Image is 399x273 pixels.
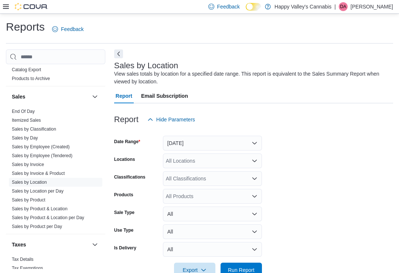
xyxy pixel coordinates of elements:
a: Sales by Product & Location [12,206,68,211]
label: Use Type [114,227,133,233]
input: Dark Mode [246,3,261,11]
label: Sale Type [114,210,134,215]
button: Open list of options [252,158,258,164]
p: | [334,2,336,11]
button: Hide Parameters [144,112,198,127]
a: Sales by Product per Day [12,224,62,229]
button: All [163,207,262,221]
span: Feedback [61,25,83,33]
h3: Sales [12,93,25,100]
h3: Taxes [12,241,26,248]
button: Open list of options [252,193,258,199]
label: Is Delivery [114,245,136,251]
h1: Reports [6,20,45,34]
img: Cova [15,3,48,10]
a: Sales by Classification [12,127,56,132]
a: Sales by Location per Day [12,189,64,194]
a: End Of Day [12,109,35,114]
div: Sales [6,107,105,234]
p: Happy Valley's Cannabis [274,2,331,11]
a: Sales by Day [12,135,38,141]
button: All [163,224,262,239]
span: Hide Parameters [156,116,195,123]
a: Tax Exemptions [12,266,43,271]
button: Next [114,49,123,58]
label: Classifications [114,174,146,180]
button: Sales [91,92,99,101]
span: DA [340,2,347,11]
h3: Report [114,115,139,124]
button: All [163,242,262,257]
a: Sales by Employee (Tendered) [12,153,72,158]
span: Email Subscription [141,89,188,103]
label: Date Range [114,139,140,145]
a: Sales by Location [12,180,47,185]
button: [DATE] [163,136,262,151]
a: Sales by Employee (Created) [12,144,70,149]
p: [PERSON_NAME] [351,2,393,11]
a: Products to Archive [12,76,50,81]
span: Report [116,89,132,103]
a: Sales by Invoice & Product [12,171,65,176]
a: Feedback [49,22,86,37]
a: Sales by Invoice [12,162,44,167]
a: Catalog Export [12,67,41,72]
a: Sales by Product & Location per Day [12,215,84,220]
a: Itemized Sales [12,118,41,123]
div: Products [6,65,105,86]
div: View sales totals by location for a specified date range. This report is equivalent to the Sales ... [114,70,389,86]
button: Open list of options [252,176,258,182]
label: Locations [114,156,135,162]
label: Products [114,192,133,198]
button: Taxes [12,241,89,248]
div: David Asprey [339,2,348,11]
span: Feedback [217,3,240,10]
h3: Sales by Location [114,61,178,70]
a: Sales by Product [12,197,45,203]
a: Tax Details [12,257,34,262]
button: Sales [12,93,89,100]
button: Taxes [91,240,99,249]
